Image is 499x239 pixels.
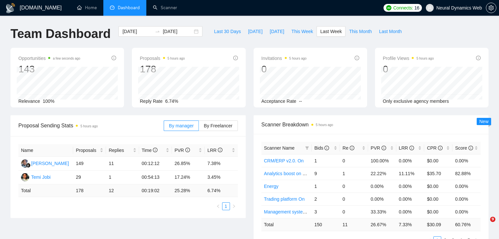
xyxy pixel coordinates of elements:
[140,99,162,104] span: Reply Rate
[153,5,177,10] a: searchScanner
[264,184,279,189] a: Energy
[112,56,116,60] span: info-circle
[382,146,386,150] span: info-circle
[264,209,325,214] a: Management system v2.0. On
[261,54,307,62] span: Invitations
[264,145,295,151] span: Scanner Name
[122,28,152,35] input: Start date
[299,99,302,104] span: --
[155,29,160,34] span: swap-right
[244,26,266,37] button: [DATE]
[312,154,340,167] td: 1
[140,63,185,75] div: 178
[371,145,386,151] span: PVR
[452,218,481,231] td: 60.76 %
[80,124,98,128] time: 5 hours ago
[340,205,368,218] td: 0
[270,28,284,35] span: [DATE]
[18,54,80,62] span: Opportunities
[10,26,111,42] h1: Team Dashboard
[375,26,405,37] button: Last Month
[261,63,307,75] div: 0
[18,63,80,75] div: 143
[118,5,140,10] span: Dashboard
[399,145,414,151] span: LRR
[21,159,29,168] img: AS
[210,26,244,37] button: Last 30 Days
[222,203,230,210] a: 1
[312,167,340,180] td: 9
[26,163,31,168] img: gigradar-bm.png
[396,154,425,167] td: 0.00%
[18,144,73,157] th: Name
[424,180,452,193] td: $0.00
[216,204,220,208] span: left
[368,193,396,205] td: 0.00%
[261,120,481,129] span: Scanner Breakdown
[368,167,396,180] td: 22.22%
[324,146,329,150] span: info-circle
[18,184,73,197] td: Total
[291,28,313,35] span: This Week
[163,28,193,35] input: End date
[486,5,496,10] a: setting
[139,184,172,197] td: 00:19:02
[396,167,425,180] td: 11.11%
[204,123,232,128] span: By Freelancer
[153,148,157,152] span: info-circle
[424,218,452,231] td: $ 30.09
[222,202,230,210] li: 1
[409,146,414,150] span: info-circle
[18,99,40,104] span: Relevance
[312,180,340,193] td: 1
[106,171,139,184] td: 1
[18,121,164,130] span: Proposal Sending Stats
[261,99,297,104] span: Acceptance Rate
[424,193,452,205] td: $0.00
[73,144,106,157] th: Proposals
[266,26,288,37] button: [DATE]
[479,119,489,124] span: New
[386,5,391,10] img: upwork-logo.png
[343,145,354,151] span: Re
[452,180,481,193] td: 0.00%
[264,171,314,176] a: Analytics boost on 25.07
[230,202,238,210] li: Next Page
[106,157,139,171] td: 11
[312,218,340,231] td: 150
[207,148,222,153] span: LRR
[414,4,419,11] span: 16
[139,171,172,184] td: 00:54:13
[477,217,492,232] iframe: Intercom live chat
[349,28,372,35] span: This Month
[350,146,354,150] span: info-circle
[427,145,442,151] span: CPR
[106,184,139,197] td: 12
[168,57,185,60] time: 5 hours ago
[76,147,98,154] span: Proposals
[77,5,97,10] a: homeHome
[230,202,238,210] button: right
[264,158,304,163] a: CRM/ERP v2.0. On
[289,57,307,60] time: 5 hours ago
[452,154,481,167] td: 0.00%
[169,123,194,128] span: By manager
[21,174,51,179] a: TTemi Jobi
[205,171,238,184] td: 3.45%
[248,28,262,35] span: [DATE]
[21,160,69,166] a: AS[PERSON_NAME]
[438,146,443,150] span: info-circle
[5,3,16,13] img: logo
[424,154,452,167] td: $0.00
[304,143,310,153] span: filter
[109,147,131,154] span: Replies
[320,28,342,35] span: Last Week
[490,217,495,222] span: 9
[165,99,178,104] span: 6.74%
[368,154,396,167] td: 100.00%
[53,57,80,60] time: a few seconds ago
[43,99,54,104] span: 100%
[424,205,452,218] td: $0.00
[232,204,236,208] span: right
[345,26,375,37] button: This Month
